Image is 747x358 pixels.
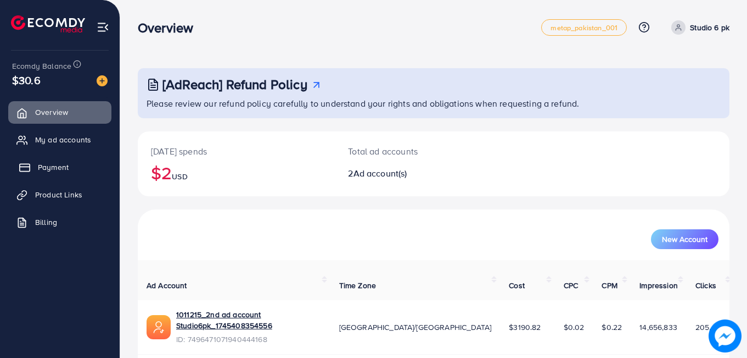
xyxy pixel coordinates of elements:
[709,320,742,353] img: image
[147,97,723,110] p: Please review our refund policy carefully to understand your rights and obligations when requesti...
[602,280,617,291] span: CPM
[564,322,585,333] span: $0.02
[162,76,307,92] h3: [AdReach] Refund Policy
[348,145,470,158] p: Total ad accounts
[38,162,69,173] span: Payment
[662,235,707,243] span: New Account
[11,15,85,32] img: logo
[602,322,622,333] span: $0.22
[639,280,678,291] span: Impression
[564,280,578,291] span: CPC
[651,229,718,249] button: New Account
[35,134,91,145] span: My ad accounts
[147,315,171,339] img: ic-ads-acc.e4c84228.svg
[8,156,111,178] a: Payment
[348,168,470,179] h2: 2
[8,101,111,123] a: Overview
[147,280,187,291] span: Ad Account
[690,21,729,34] p: Studio 6 pk
[35,107,68,118] span: Overview
[97,21,109,34] img: menu
[551,24,617,31] span: metap_pakistan_001
[339,280,376,291] span: Time Zone
[695,322,725,333] span: 205,409
[509,280,525,291] span: Cost
[12,72,41,88] span: $30.6
[35,217,57,228] span: Billing
[176,309,322,332] a: 1011215_2nd ad account Studio6pk_1745408354556
[8,211,111,233] a: Billing
[509,322,541,333] span: $3190.82
[639,322,677,333] span: 14,656,833
[353,167,407,179] span: Ad account(s)
[695,280,716,291] span: Clicks
[138,20,202,36] h3: Overview
[8,184,111,206] a: Product Links
[151,162,322,183] h2: $2
[172,171,187,182] span: USD
[8,129,111,151] a: My ad accounts
[12,60,71,71] span: Ecomdy Balance
[176,334,322,345] span: ID: 7496471071940444168
[35,189,82,200] span: Product Links
[151,145,322,158] p: [DATE] spends
[97,75,108,86] img: image
[541,19,627,36] a: metap_pakistan_001
[339,322,492,333] span: [GEOGRAPHIC_DATA]/[GEOGRAPHIC_DATA]
[667,20,729,35] a: Studio 6 pk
